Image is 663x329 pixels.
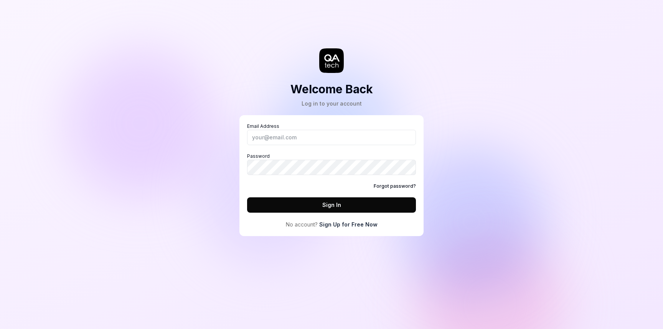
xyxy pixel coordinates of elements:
h2: Welcome Back [290,81,373,98]
span: No account? [286,220,318,228]
label: Email Address [247,123,416,145]
div: Log in to your account [290,99,373,107]
a: Forgot password? [374,183,416,190]
label: Password [247,153,416,175]
input: Email Address [247,130,416,145]
input: Password [247,160,416,175]
button: Sign In [247,197,416,213]
a: Sign Up for Free Now [319,220,378,228]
